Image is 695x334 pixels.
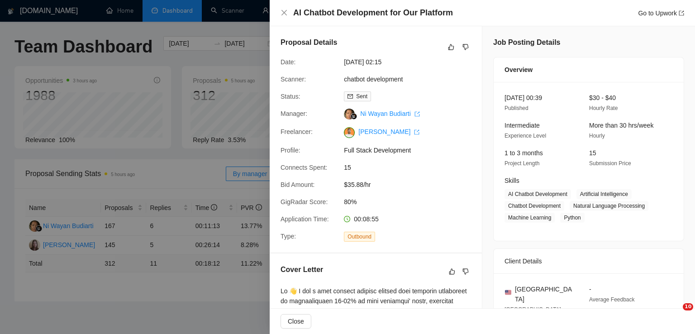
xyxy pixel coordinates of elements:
span: More than 30 hrs/week [589,122,653,129]
button: like [447,266,457,277]
span: Chatbot Development [505,201,564,211]
a: Ni Wayan Budiarti export [360,110,419,117]
button: dislike [460,266,471,277]
span: Experience Level [505,133,546,139]
span: Bid Amount: [281,181,315,188]
span: Hourly [589,133,605,139]
span: clock-circle [344,216,350,222]
span: export [414,111,420,117]
span: [DATE] 02:15 [344,57,480,67]
span: Artificial Intelligence [576,189,632,199]
span: Application Time: [281,215,329,223]
span: [GEOGRAPHIC_DATA] [515,284,575,304]
span: 1 to 3 months [505,149,543,157]
span: mail [347,94,353,99]
span: Scanner: [281,76,306,83]
span: Natural Language Processing [570,201,648,211]
span: Published [505,105,528,111]
img: 🇺🇸 [505,289,511,296]
a: [PERSON_NAME] export [358,128,419,135]
span: 10 [683,303,693,310]
span: Manager: [281,110,307,117]
span: like [448,43,454,51]
span: GigRadar Score: [281,198,328,205]
span: dislike [462,43,469,51]
span: Status: [281,93,300,100]
span: like [449,268,455,275]
span: export [679,10,684,16]
span: Sent [356,93,367,100]
img: c1NLmzrk-0pBZjOo1nLSJnOz0itNHKTdmMHAt8VIsLFzaWqqsJDJtcFyV3OYvrqgu3 [344,127,355,138]
span: Full Stack Development [344,145,480,155]
span: Type: [281,233,296,240]
span: 15 [589,149,596,157]
h4: AI Chatbot Development for Our Platform [293,7,453,19]
span: 15 [344,162,480,172]
span: Freelancer: [281,128,313,135]
h5: Proposal Details [281,37,337,48]
span: Date: [281,58,295,66]
div: Client Details [505,249,673,273]
span: Skills [505,177,519,184]
span: export [414,129,419,135]
span: Close [288,316,304,326]
h5: Cover Letter [281,264,323,275]
span: - [589,286,591,293]
span: dislike [462,268,469,275]
span: Connects Spent: [281,164,328,171]
a: Go to Upworkexport [638,10,684,17]
span: Machine Learning [505,213,555,223]
button: Close [281,314,311,329]
span: [GEOGRAPHIC_DATA] 06:09 PM [505,306,561,323]
span: Outbound [344,232,375,242]
span: $35.88/hr [344,180,480,190]
span: Submission Price [589,160,631,167]
span: Overview [505,65,533,75]
span: [DATE] 00:39 [505,94,542,101]
span: 00:08:55 [354,215,379,223]
span: 80% [344,197,480,207]
h5: Job Posting Details [493,37,560,48]
span: $30 - $40 [589,94,616,101]
a: chatbot development [344,76,403,83]
span: Intermediate [505,122,540,129]
span: Average Feedback [589,296,635,303]
img: gigradar-bm.png [351,113,357,119]
span: close [281,9,288,16]
span: Python [560,213,584,223]
span: Project Length [505,160,539,167]
iframe: Intercom live chat [664,303,686,325]
span: AI Chatbot Development [505,189,571,199]
span: Hourly Rate [589,105,618,111]
span: Profile: [281,147,300,154]
button: Close [281,9,288,17]
button: dislike [460,42,471,52]
button: like [446,42,457,52]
